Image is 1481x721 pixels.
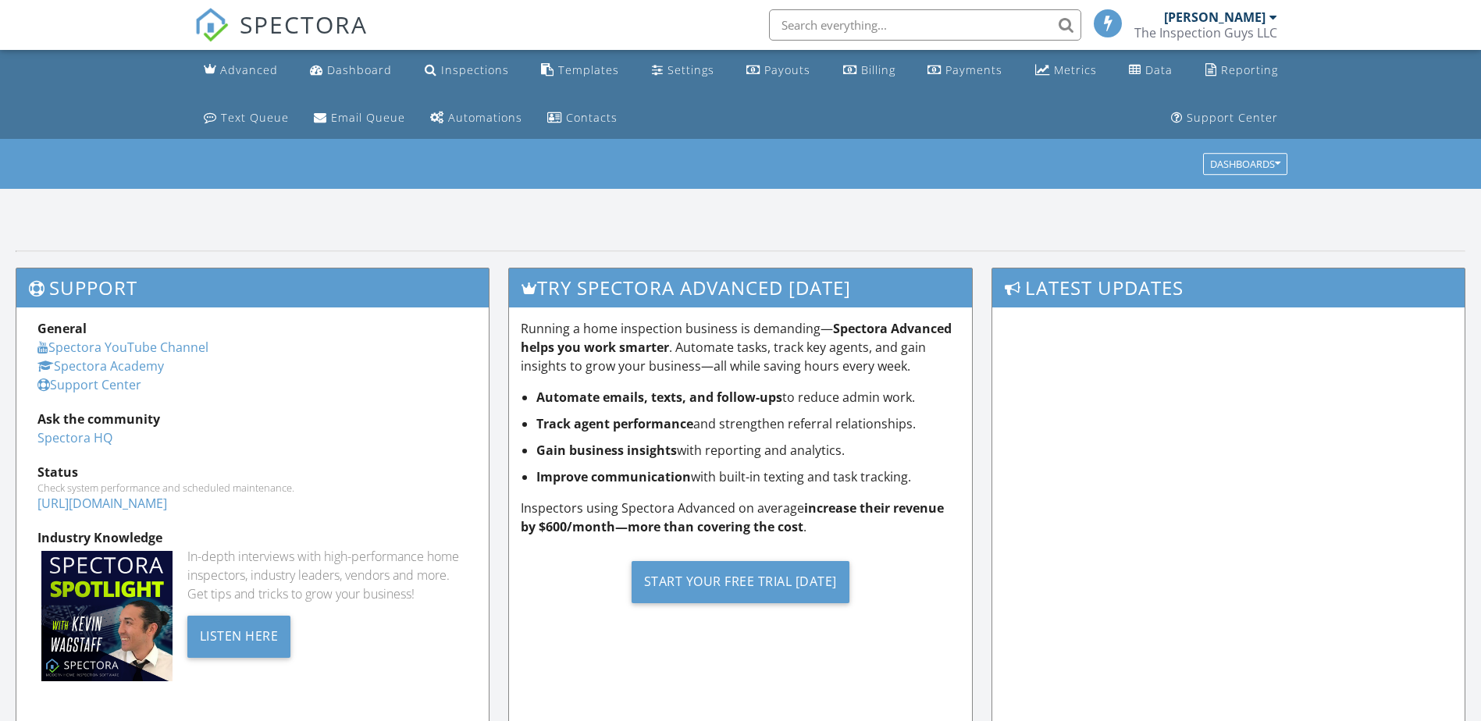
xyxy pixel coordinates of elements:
div: Email Queue [331,110,405,125]
div: Check system performance and scheduled maintenance. [37,481,468,494]
div: Payments [945,62,1002,77]
div: Ask the community [37,410,468,428]
a: Support Center [37,376,141,393]
h3: Latest Updates [992,268,1465,307]
div: Settings [668,62,714,77]
div: Contacts [566,110,618,125]
a: SPECTORA [194,21,368,54]
a: Support Center [1165,104,1284,133]
a: Data [1123,56,1179,85]
a: Text Queue [198,104,295,133]
a: Advanced [198,56,284,85]
a: Email Queue [308,104,411,133]
div: Inspections [441,62,509,77]
div: Start Your Free Trial [DATE] [632,561,849,603]
div: Industry Knowledge [37,528,468,547]
div: Status [37,463,468,481]
div: Support Center [1187,110,1278,125]
span: SPECTORA [240,8,368,41]
p: Running a home inspection business is demanding— . Automate tasks, track key agents, and gain ins... [521,319,960,375]
li: with built-in texting and task tracking. [536,467,960,486]
strong: Gain business insights [536,442,677,459]
li: to reduce admin work. [536,388,960,407]
input: Search everything... [769,9,1081,41]
button: Dashboards [1203,154,1287,176]
div: Payouts [764,62,810,77]
div: Dashboards [1210,159,1280,170]
li: with reporting and analytics. [536,441,960,460]
a: Dashboard [304,56,398,85]
div: Metrics [1054,62,1097,77]
a: Metrics [1029,56,1103,85]
div: In-depth interviews with high-performance home inspectors, industry leaders, vendors and more. Ge... [187,547,468,603]
strong: Track agent performance [536,415,693,432]
strong: Automate emails, texts, and follow-ups [536,389,782,406]
a: Automations (Basic) [424,104,529,133]
a: [URL][DOMAIN_NAME] [37,495,167,512]
a: Spectora YouTube Channel [37,339,208,356]
a: Payments [921,56,1009,85]
img: The Best Home Inspection Software - Spectora [194,8,229,42]
div: The Inspection Guys LLC [1134,25,1277,41]
strong: Improve communication [536,468,691,485]
div: Listen Here [187,616,291,658]
div: Billing [861,62,895,77]
a: Payouts [740,56,817,85]
strong: General [37,320,87,337]
a: Contacts [541,104,624,133]
a: Spectora HQ [37,429,112,446]
p: Inspectors using Spectora Advanced on average . [521,499,960,536]
strong: Spectora Advanced helps you work smarter [521,320,952,356]
img: Spectoraspolightmain [41,551,173,682]
a: Listen Here [187,626,291,643]
a: Spectora Academy [37,357,164,375]
div: [PERSON_NAME] [1164,9,1266,25]
a: Settings [646,56,721,85]
div: Text Queue [221,110,289,125]
a: Start Your Free Trial [DATE] [521,549,960,615]
div: Reporting [1221,62,1278,77]
div: Automations [448,110,522,125]
div: Templates [558,62,619,77]
a: Inspections [418,56,515,85]
a: Templates [535,56,625,85]
a: Billing [837,56,902,85]
h3: Support [16,268,489,307]
div: Data [1145,62,1173,77]
h3: Try spectora advanced [DATE] [509,268,972,307]
strong: increase their revenue by $600/month—more than covering the cost [521,499,944,535]
div: Dashboard [327,62,392,77]
div: Advanced [220,62,278,77]
li: and strengthen referral relationships. [536,414,960,433]
a: Reporting [1199,56,1284,85]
